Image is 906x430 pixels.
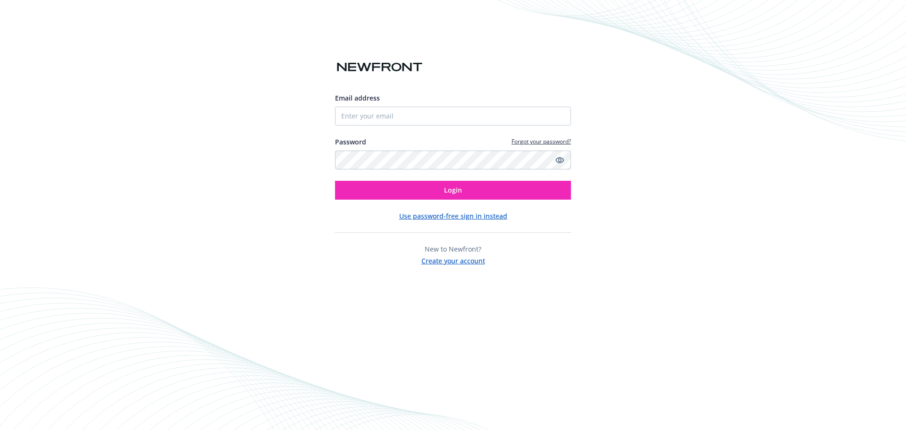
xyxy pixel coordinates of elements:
[421,254,485,266] button: Create your account
[335,93,380,102] span: Email address
[554,154,565,166] a: Show password
[335,151,571,169] input: Enter your password
[335,181,571,200] button: Login
[335,137,366,147] label: Password
[335,59,424,76] img: Newfront logo
[425,245,481,253] span: New to Newfront?
[512,137,571,145] a: Forgot your password?
[399,211,507,221] button: Use password-free sign in instead
[444,185,462,194] span: Login
[335,107,571,126] input: Enter your email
